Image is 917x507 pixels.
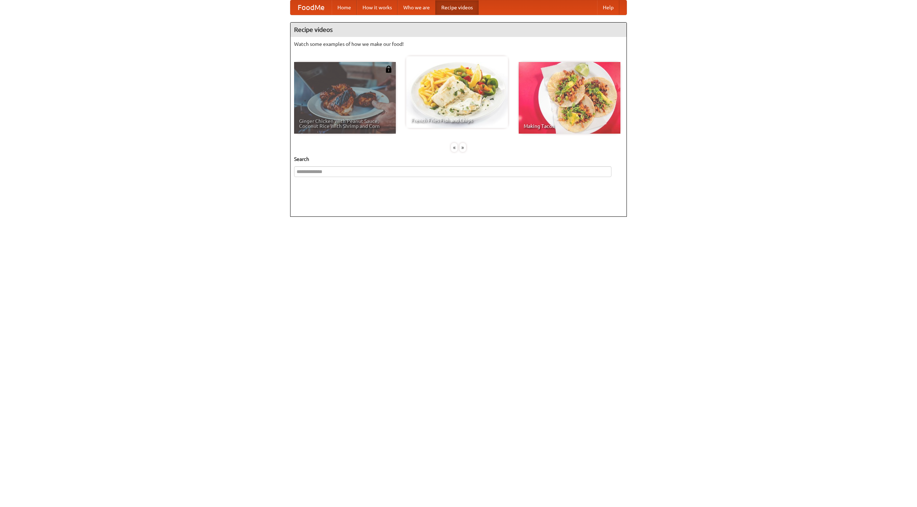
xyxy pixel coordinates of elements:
a: How it works [357,0,398,15]
a: Home [332,0,357,15]
h4: Recipe videos [291,23,626,37]
span: Making Tacos [524,124,615,129]
div: « [451,143,457,152]
a: Who we are [398,0,436,15]
a: French Fries Fish and Chips [406,56,508,128]
img: 483408.png [385,66,392,73]
a: Help [597,0,619,15]
h5: Search [294,156,623,163]
a: Making Tacos [519,62,620,134]
span: French Fries Fish and Chips [411,118,503,123]
a: FoodMe [291,0,332,15]
a: Recipe videos [436,0,479,15]
div: » [460,143,466,152]
p: Watch some examples of how we make our food! [294,40,623,48]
